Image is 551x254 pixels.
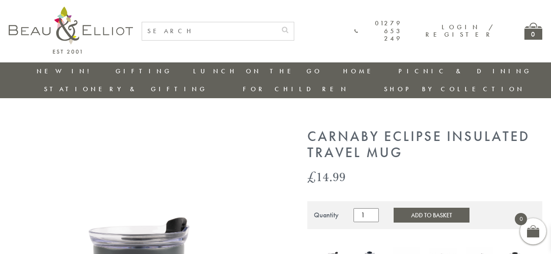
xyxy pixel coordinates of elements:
a: Login / Register [425,23,494,39]
input: Product quantity [354,208,379,222]
a: Gifting [116,67,172,76]
img: logo [9,7,133,54]
a: 01279 653 249 [354,20,403,42]
a: Lunch On The Go [193,67,322,76]
a: 0 [524,23,542,40]
span: 0 [515,213,527,225]
input: SEARCH [142,22,276,40]
span: £ [307,168,316,185]
button: Add to Basket [394,208,469,223]
a: Home [343,67,378,76]
bdi: 14.99 [307,168,346,185]
div: Quantity [314,211,339,219]
a: Picnic & Dining [398,67,532,76]
h1: Carnaby Eclipse Insulated Travel Mug [307,129,542,161]
a: For Children [243,85,349,93]
a: Stationery & Gifting [44,85,207,93]
a: Shop by collection [384,85,525,93]
a: New in! [37,67,95,76]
